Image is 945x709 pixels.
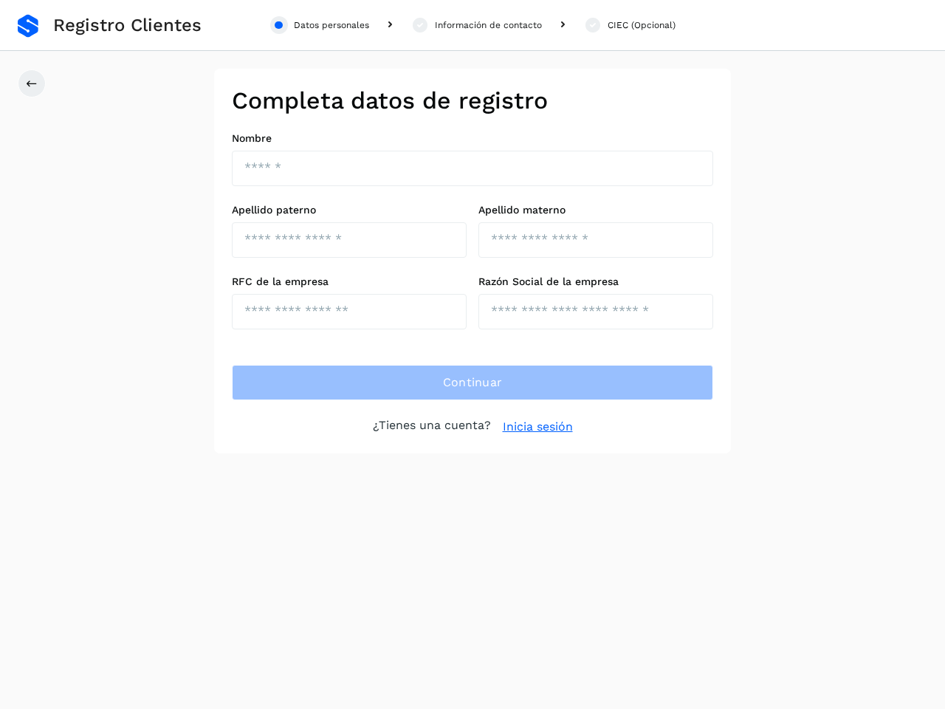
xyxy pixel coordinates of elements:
[503,418,573,436] a: Inicia sesión
[478,204,713,216] label: Apellido materno
[232,132,713,145] label: Nombre
[53,15,202,36] span: Registro Clientes
[478,275,713,288] label: Razón Social de la empresa
[373,418,491,436] p: ¿Tienes una cuenta?
[232,365,713,400] button: Continuar
[435,18,542,32] div: Información de contacto
[232,86,713,114] h2: Completa datos de registro
[443,374,503,391] span: Continuar
[232,275,467,288] label: RFC de la empresa
[232,204,467,216] label: Apellido paterno
[608,18,676,32] div: CIEC (Opcional)
[294,18,369,32] div: Datos personales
